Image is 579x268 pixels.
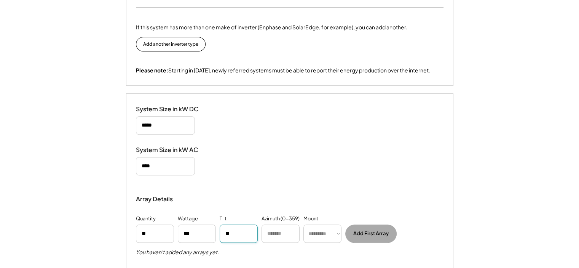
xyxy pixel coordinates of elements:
button: Add another inverter type [136,37,206,51]
div: Quantity [136,215,156,223]
h5: You haven't added any arrays yet. [136,249,219,256]
div: System Size in kW AC [136,146,212,154]
div: Array Details [136,194,174,204]
div: Azimuth (0-359) [262,215,300,223]
div: Wattage [178,215,198,223]
div: Mount [303,215,318,223]
div: Tilt [220,215,226,223]
div: System Size in kW DC [136,105,212,113]
strong: Please note: [136,67,168,74]
div: If this system has more than one make of inverter (Enphase and SolarEdge, for example), you can a... [136,23,407,31]
div: Starting in [DATE], newly referred systems must be able to report their energy production over th... [136,67,430,74]
button: Add First Array [345,225,397,243]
